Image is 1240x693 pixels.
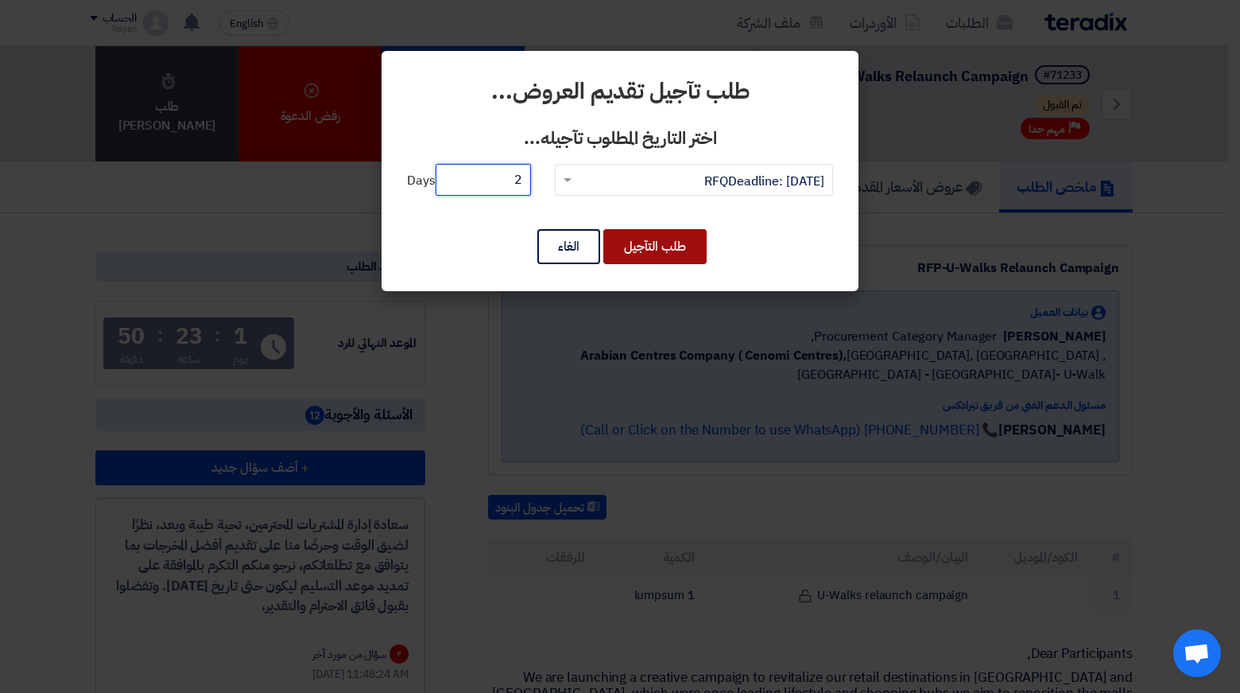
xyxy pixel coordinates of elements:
[407,127,833,151] h3: اختر التاريخ المطلوب تآجيله...
[603,229,707,264] button: طلب التآجيل
[537,229,600,264] button: الغاء
[407,164,531,196] span: Days
[436,164,531,196] input: عدد الايام...
[1173,629,1221,677] div: Open chat
[407,76,833,107] h2: طلب تآجيل تقديم العروض...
